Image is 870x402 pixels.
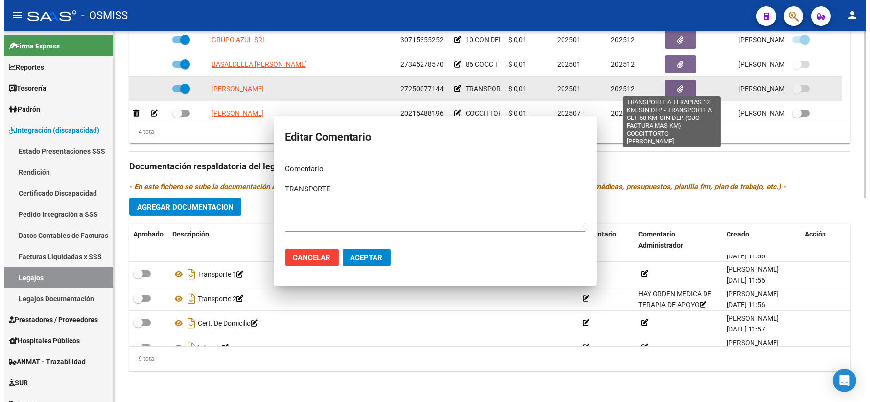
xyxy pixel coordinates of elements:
[723,325,761,333] span: [DATE] 11:57
[723,252,761,260] span: [DATE] 11:56
[397,109,440,117] span: 20215488196
[607,36,631,44] span: 202512
[635,230,679,249] span: Comentario Administrador
[5,356,82,367] span: ANMAT - Trazabilidad
[397,60,440,68] span: 27345278570
[504,85,523,93] span: $ 0,01
[829,369,852,392] div: Open Intercom Messenger
[635,290,707,309] span: HAY ORDEN MEDICA DE TERAPIA DE APOYO
[77,5,124,26] span: - OSMISS
[607,109,631,117] span: 202512
[723,314,775,322] span: [PERSON_NAME]
[797,224,846,256] datatable-header-cell: Acción
[168,315,568,331] div: Cert. De Domicilio
[504,60,523,68] span: $ 0,01
[572,224,631,256] datatable-header-cell: Comentario
[5,83,43,94] span: Tesorería
[282,249,335,266] button: Cancelar
[462,36,606,44] span: 10 CON DEP!!! COCCITTORTO [PERSON_NAME]
[631,224,719,256] datatable-header-cell: Comentario Administrador
[208,109,260,117] span: [PERSON_NAME]
[168,291,568,307] div: Transporte 2
[5,41,56,51] span: Firma Express
[553,60,577,68] span: 202501
[553,36,577,44] span: 202501
[843,9,854,21] mat-icon: person
[734,36,811,44] span: [PERSON_NAME] [DATE]
[347,253,379,262] span: Aceptar
[133,203,230,212] span: Agregar Documentacion
[168,340,568,355] div: Informe
[504,36,523,44] span: $ 0,01
[5,314,94,325] span: Prestadores / Proveedores
[8,9,20,21] mat-icon: menu
[553,85,577,93] span: 202501
[282,164,581,175] p: Comentario
[129,230,160,238] span: Aprobado
[607,85,631,93] span: 202512
[125,126,152,137] div: 4 total
[339,249,387,266] button: Aceptar
[208,85,260,93] span: [PERSON_NAME]
[208,60,303,68] span: BASALDELLA [PERSON_NAME]
[125,224,165,256] datatable-header-cell: Aprobado
[5,125,95,136] span: Integración (discapacidad)
[723,230,745,238] span: Creado
[125,182,782,191] i: - En este fichero se sube la documentación asociada al legajo. Es información del afiliado y del ...
[734,109,811,117] span: [PERSON_NAME] [DATE]
[723,301,761,308] span: [DATE] 11:56
[181,315,194,331] i: Descargar documento
[181,340,194,355] i: Descargar documento
[801,230,822,238] span: Acción
[5,104,36,115] span: Padrón
[607,60,631,68] span: 202512
[5,378,24,388] span: SUR
[181,266,194,282] i: Descargar documento
[168,266,568,282] div: Transporte 1
[504,109,523,117] span: $ 0,01
[734,60,811,68] span: [PERSON_NAME] [DATE]
[5,335,76,346] span: Hospitales Públicos
[165,224,572,256] datatable-header-cell: Descripción
[723,339,775,347] span: [PERSON_NAME]
[125,354,152,364] div: 9 total
[553,109,577,117] span: 202507
[5,62,40,72] span: Reportes
[723,290,775,298] span: [PERSON_NAME]
[282,128,581,146] h2: Editar Comentario
[734,85,811,93] span: [PERSON_NAME] [DATE]
[462,60,570,68] span: 86 COCCITTORTO [PERSON_NAME]
[719,224,797,256] datatable-header-cell: Creado
[576,230,612,238] span: Comentario
[289,253,327,262] span: Cancelar
[168,230,205,238] span: Descripción
[462,109,561,117] span: COCCITTORTO [PERSON_NAME]
[181,291,194,307] i: Descargar documento
[125,160,846,173] h3: Documentación respaldatoria del legajo
[723,265,775,273] span: [PERSON_NAME]
[208,36,262,44] span: GRUPO AZUL SRL
[397,36,440,44] span: 30715355252
[723,276,761,284] span: [DATE] 11:56
[397,85,440,93] span: 27250077144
